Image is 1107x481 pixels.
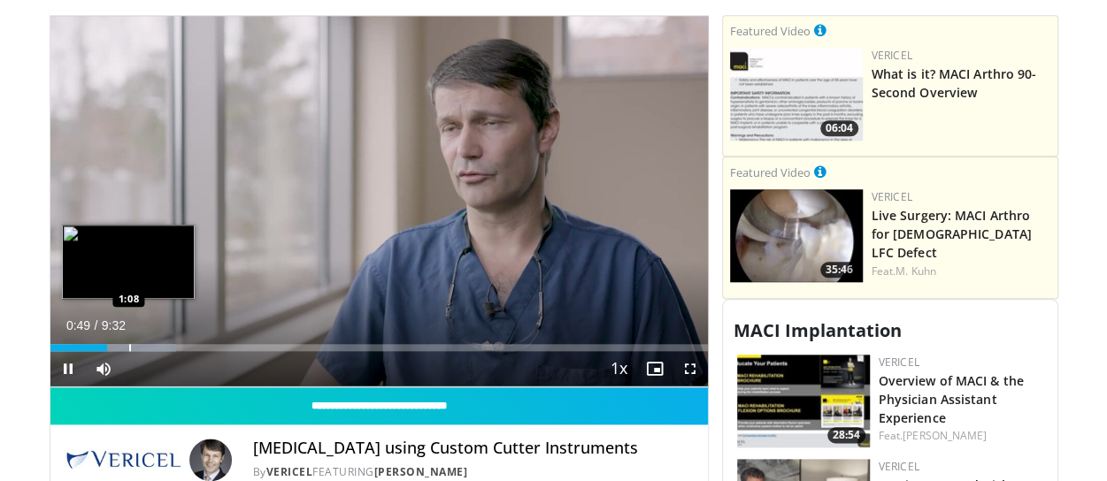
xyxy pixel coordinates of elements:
[820,262,858,278] span: 35:46
[50,16,708,387] video-js: Video Player
[879,372,1024,426] a: Overview of MACI & the Physician Assistant Experience
[50,351,86,386] button: Pause
[102,318,126,332] span: 9:32
[879,428,1043,444] div: Feat.
[730,48,863,141] img: aa6cc8ed-3dbf-4b6a-8d82-4a06f68b6688.150x105_q85_crop-smart_upscale.jpg
[637,351,673,386] button: Enable picture-in-picture mode
[730,48,863,141] a: 06:04
[50,344,708,351] div: Progress Bar
[730,164,811,180] small: Featured Video
[879,355,919,370] a: Vericel
[189,439,232,481] img: Avatar
[872,263,1050,279] div: Feat.
[374,464,468,479] a: [PERSON_NAME]
[879,459,919,474] a: Vericel
[737,355,870,447] img: 6a2871c7-c780-431e-8271-deb87d1330ba.150x105_q85_crop-smart_upscale.jpg
[730,189,863,282] a: 35:46
[730,23,811,39] small: Featured Video
[827,427,865,443] span: 28:54
[95,318,98,332] span: /
[872,207,1032,261] a: Live Surgery: MACI Arthro for [DEMOGRAPHIC_DATA] LFC Defect
[253,464,694,480] div: By FEATURING
[872,65,1037,101] a: What is it? MACI Arthro 90-Second Overview
[737,355,870,447] a: 28:54
[734,318,902,342] span: MACI Implantation
[820,120,858,136] span: 06:04
[872,189,912,204] a: Vericel
[896,263,936,279] a: M. Kuhn
[266,464,313,479] a: Vericel
[253,439,694,458] h4: [MEDICAL_DATA] using Custom Cutter Instruments
[730,189,863,282] img: eb023345-1e2d-4374-a840-ddbc99f8c97c.150x105_q85_crop-smart_upscale.jpg
[62,225,195,299] img: image.jpeg
[673,351,708,386] button: Fullscreen
[872,48,912,63] a: Vericel
[903,428,987,443] a: [PERSON_NAME]
[66,318,90,332] span: 0:49
[86,351,121,386] button: Mute
[65,439,182,481] img: Vericel
[602,351,637,386] button: Playback Rate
